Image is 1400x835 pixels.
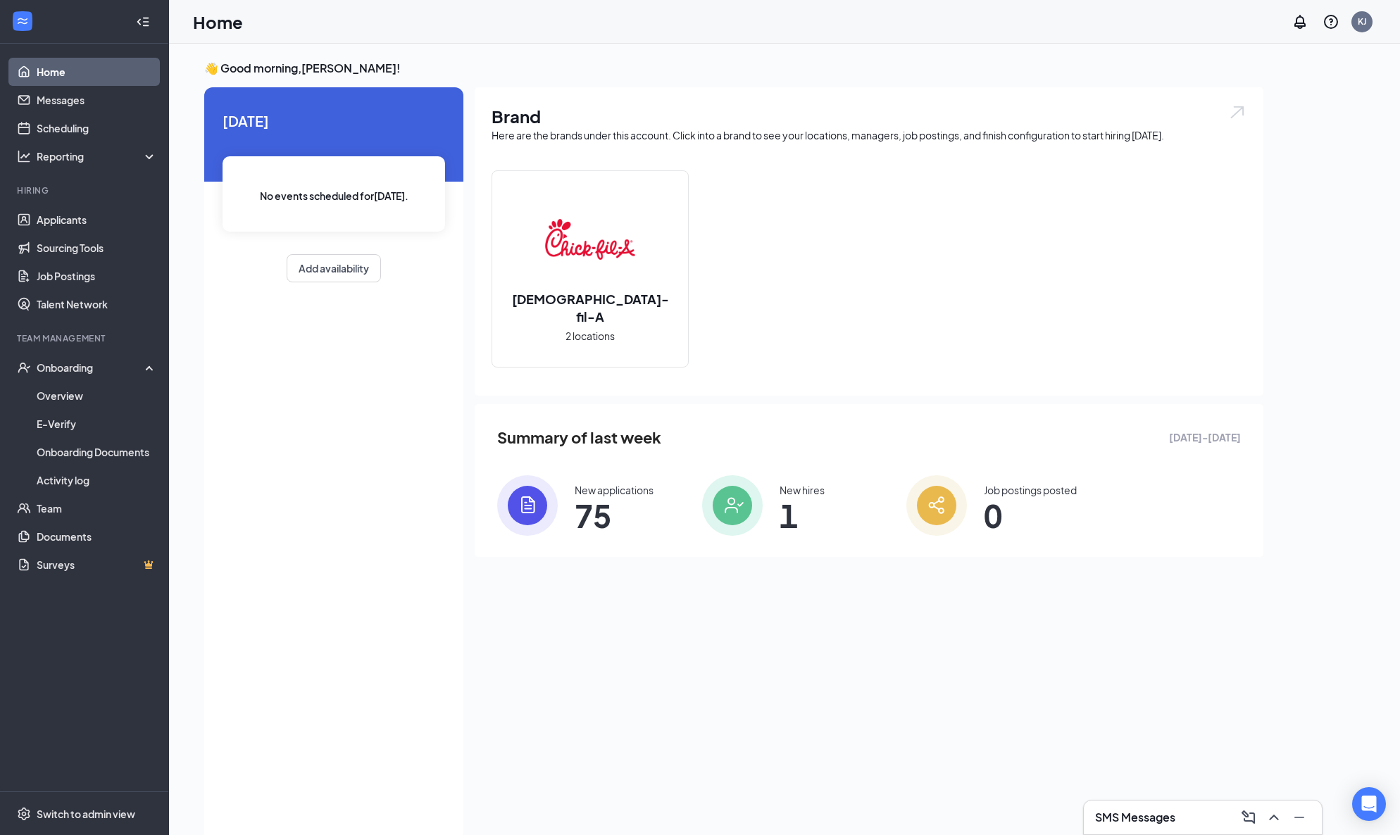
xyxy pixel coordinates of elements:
span: No events scheduled for [DATE] . [260,188,408,203]
a: Documents [37,522,157,551]
a: Overview [37,382,157,410]
a: Activity log [37,466,157,494]
button: ComposeMessage [1237,806,1260,829]
svg: WorkstreamLogo [15,14,30,28]
span: [DATE] [223,110,445,132]
svg: UserCheck [17,360,31,375]
svg: ComposeMessage [1240,809,1257,826]
a: Team [37,494,157,522]
a: Applicants [37,206,157,234]
button: Minimize [1288,806,1311,829]
h1: Brand [492,104,1246,128]
div: New applications [575,483,654,497]
img: icon [906,475,967,536]
a: Onboarding Documents [37,438,157,466]
div: Open Intercom Messenger [1352,787,1386,821]
span: 1 [780,503,825,528]
img: icon [702,475,763,536]
svg: ChevronUp [1265,809,1282,826]
div: KJ [1358,15,1367,27]
svg: Settings [17,807,31,821]
div: Switch to admin view [37,807,135,821]
span: 2 locations [565,328,615,344]
a: Talent Network [37,290,157,318]
span: [DATE] - [DATE] [1169,429,1241,445]
div: Here are the brands under this account. Click into a brand to see your locations, managers, job p... [492,128,1246,142]
a: Home [37,58,157,86]
div: Job postings posted [984,483,1077,497]
img: Chick-fil-A [545,194,635,284]
h2: [DEMOGRAPHIC_DATA]-fil-A [492,290,688,325]
svg: Minimize [1291,809,1308,826]
svg: Collapse [136,15,150,29]
svg: QuestionInfo [1323,13,1339,30]
span: 0 [984,503,1077,528]
button: Add availability [287,254,381,282]
span: 75 [575,503,654,528]
div: Onboarding [37,360,145,375]
img: icon [497,475,558,536]
a: Scheduling [37,114,157,142]
h3: SMS Messages [1095,810,1175,825]
a: SurveysCrown [37,551,157,579]
span: Summary of last week [497,425,661,450]
h1: Home [193,10,243,34]
h3: 👋 Good morning, [PERSON_NAME] ! [204,61,1263,76]
a: Sourcing Tools [37,234,157,262]
a: E-Verify [37,410,157,438]
a: Job Postings [37,262,157,290]
div: New hires [780,483,825,497]
button: ChevronUp [1263,806,1285,829]
svg: Notifications [1292,13,1308,30]
svg: Analysis [17,149,31,163]
div: Hiring [17,184,154,196]
div: Team Management [17,332,154,344]
img: open.6027fd2a22e1237b5b06.svg [1228,104,1246,120]
div: Reporting [37,149,158,163]
a: Messages [37,86,157,114]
